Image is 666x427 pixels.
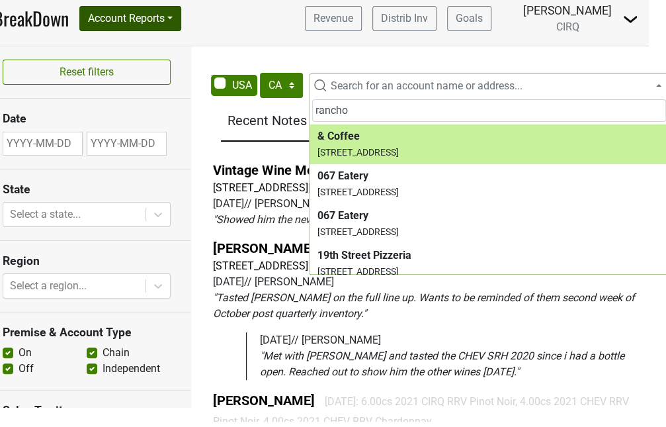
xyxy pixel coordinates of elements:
div: [PERSON_NAME] [523,2,612,19]
h3: Date [3,112,171,126]
a: [PERSON_NAME] [213,393,315,408]
a: [STREET_ADDRESS][PERSON_NAME] [213,181,388,194]
em: " Tasted [PERSON_NAME] on the full line up. Wants to be reminded of them second week of October p... [213,291,635,320]
h5: Recent Notes [228,113,307,128]
a: Distrib Inv [372,6,437,31]
h3: Region [3,254,171,268]
small: [STREET_ADDRESS] [317,147,399,158]
b: 067 Eatery [317,169,368,182]
div: [DATE] // [PERSON_NAME] [213,274,644,290]
img: Dropdown Menu [622,11,638,27]
small: [STREET_ADDRESS] [317,226,399,237]
small: [STREET_ADDRESS] [317,266,399,277]
label: On [19,345,32,361]
button: Reset filters [3,60,171,85]
div: [DATE] // [PERSON_NAME] [260,332,644,348]
span: Search for an account name or address... [331,79,522,92]
label: Chain [103,345,130,361]
a: [PERSON_NAME] Market [213,240,361,256]
h3: Premise & Account Type [3,326,171,340]
em: " Met with [PERSON_NAME] and tasted the CHEV SRH 2020 since i had a bottle open. Reached out to s... [260,350,624,378]
small: [STREET_ADDRESS] [317,187,399,197]
a: Vintage Wine Merchants [213,162,358,178]
a: [STREET_ADDRESS] [213,260,308,272]
b: & Coffee [317,130,360,142]
a: Revenue [305,6,362,31]
b: 19th Street Pizzeria [317,249,411,261]
label: Off [19,361,34,377]
a: Goals [447,6,491,31]
label: Independent [103,361,160,377]
input: YYYY-MM-DD [87,132,167,156]
button: Account Reports [79,6,181,31]
h3: State [3,183,171,197]
em: " Showed him the new vintages and discussed BTG options. " [213,213,492,226]
input: YYYY-MM-DD [3,132,83,156]
b: 067 Eatery [317,209,368,222]
span: CIRQ [556,21,579,33]
div: [DATE] // [PERSON_NAME] [213,196,644,212]
h3: Sales Territory [3,404,171,418]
